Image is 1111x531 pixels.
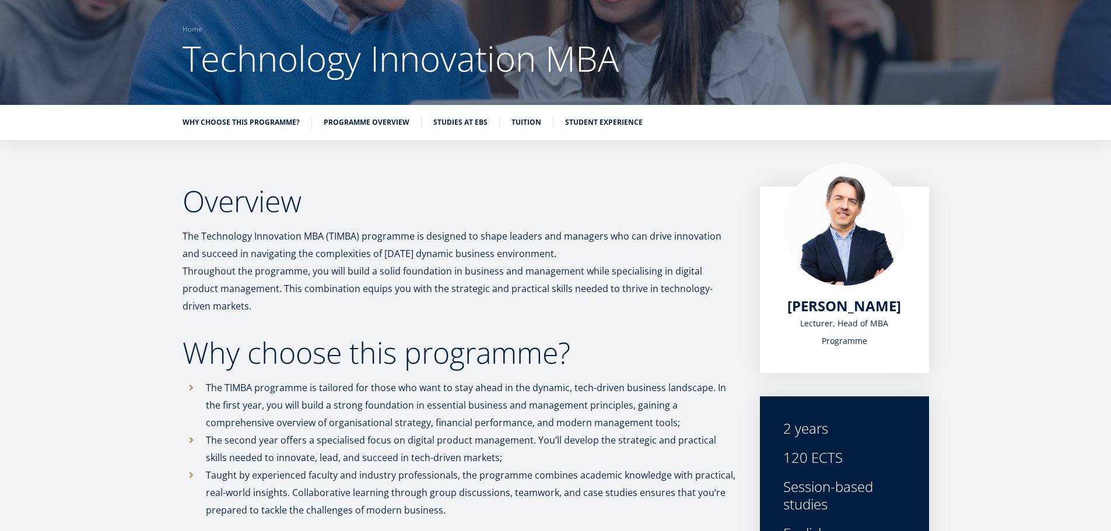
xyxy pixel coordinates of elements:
p: The Technology Innovation MBA (TIMBA) programme is designed to shape leaders and managers who can... [183,227,737,315]
a: Student experience [565,117,643,128]
a: Programme overview [324,117,409,128]
div: 2 years [783,420,906,437]
input: Two-year MBA [3,178,10,185]
span: Technology Innovation MBA [183,34,619,82]
a: [PERSON_NAME] [787,297,901,315]
span: Technology Innovation MBA [13,192,112,203]
span: Last Name [277,1,314,11]
div: Lecturer, Head of MBA Programme [783,315,906,350]
p: Taught by experienced faculty and industry professionals, the programme combines academic knowled... [206,466,737,519]
a: Studies at EBS [433,117,488,128]
input: Technology Innovation MBA [3,193,10,201]
div: Session-based studies [783,478,906,513]
div: 120 ECTS [783,449,906,466]
p: The second year offers a specialised focus on digital product management. You’ll develop the stra... [206,431,737,466]
span: One-year MBA (in Estonian) [13,162,108,173]
h2: Overview [183,187,737,216]
a: Why choose this programme? [183,117,300,128]
a: Tuition [511,117,541,128]
h2: Why choose this programme? [183,338,737,367]
p: The TIMBA programme is tailored for those who want to stay ahead in the dynamic, tech-driven busi... [206,379,737,431]
span: Two-year MBA [13,177,64,188]
input: One-year MBA (in Estonian) [3,163,10,170]
a: Home [183,23,202,35]
img: Marko Rillo [783,163,906,286]
span: [PERSON_NAME] [787,296,901,315]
